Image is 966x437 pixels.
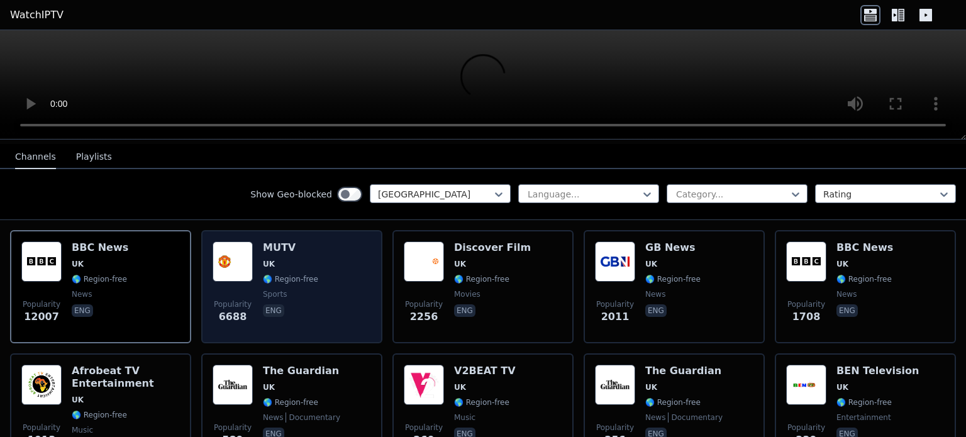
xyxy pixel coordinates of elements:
[72,241,128,254] h6: BBC News
[454,304,475,317] p: eng
[454,365,516,377] h6: V2BEAT TV
[645,412,665,423] span: news
[72,304,93,317] p: eng
[786,365,826,405] img: BEN Television
[263,382,275,392] span: UK
[286,412,340,423] span: documentary
[72,289,92,299] span: news
[645,259,657,269] span: UK
[454,289,480,299] span: movies
[23,423,60,433] span: Popularity
[836,382,848,392] span: UK
[10,8,64,23] a: WatchIPTV
[645,397,701,407] span: 🌎 Region-free
[454,259,466,269] span: UK
[836,412,891,423] span: entertainment
[213,241,253,282] img: MUTV
[792,309,821,324] span: 1708
[596,299,634,309] span: Popularity
[787,423,825,433] span: Popularity
[454,412,475,423] span: music
[595,365,635,405] img: The Guardian
[263,274,318,284] span: 🌎 Region-free
[213,365,253,405] img: The Guardian
[405,299,443,309] span: Popularity
[21,241,62,282] img: BBC News
[668,412,723,423] span: documentary
[214,299,252,309] span: Popularity
[786,241,826,282] img: BBC News
[21,365,62,405] img: Afrobeat TV Entertainment
[263,397,318,407] span: 🌎 Region-free
[836,241,893,254] h6: BBC News
[595,241,635,282] img: GB News
[76,145,112,169] button: Playlists
[645,241,701,254] h6: GB News
[601,309,630,324] span: 2011
[72,365,180,390] h6: Afrobeat TV Entertainment
[263,241,318,254] h6: MUTV
[214,423,252,433] span: Popularity
[596,423,634,433] span: Popularity
[404,365,444,405] img: V2BEAT TV
[263,259,275,269] span: UK
[24,309,59,324] span: 12007
[263,304,284,317] p: eng
[836,304,858,317] p: eng
[23,299,60,309] span: Popularity
[836,274,892,284] span: 🌎 Region-free
[454,241,531,254] h6: Discover Film
[263,412,283,423] span: news
[263,289,287,299] span: sports
[72,395,84,405] span: UK
[836,289,857,299] span: news
[645,304,667,317] p: eng
[404,241,444,282] img: Discover Film
[645,289,665,299] span: news
[72,425,93,435] span: music
[405,423,443,433] span: Popularity
[836,259,848,269] span: UK
[263,365,340,377] h6: The Guardian
[410,309,438,324] span: 2256
[72,274,127,284] span: 🌎 Region-free
[836,365,919,377] h6: BEN Television
[787,299,825,309] span: Popularity
[836,397,892,407] span: 🌎 Region-free
[454,274,509,284] span: 🌎 Region-free
[72,410,127,420] span: 🌎 Region-free
[645,365,723,377] h6: The Guardian
[219,309,247,324] span: 6688
[72,259,84,269] span: UK
[15,145,56,169] button: Channels
[645,274,701,284] span: 🌎 Region-free
[250,188,332,201] label: Show Geo-blocked
[454,382,466,392] span: UK
[454,397,509,407] span: 🌎 Region-free
[645,382,657,392] span: UK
